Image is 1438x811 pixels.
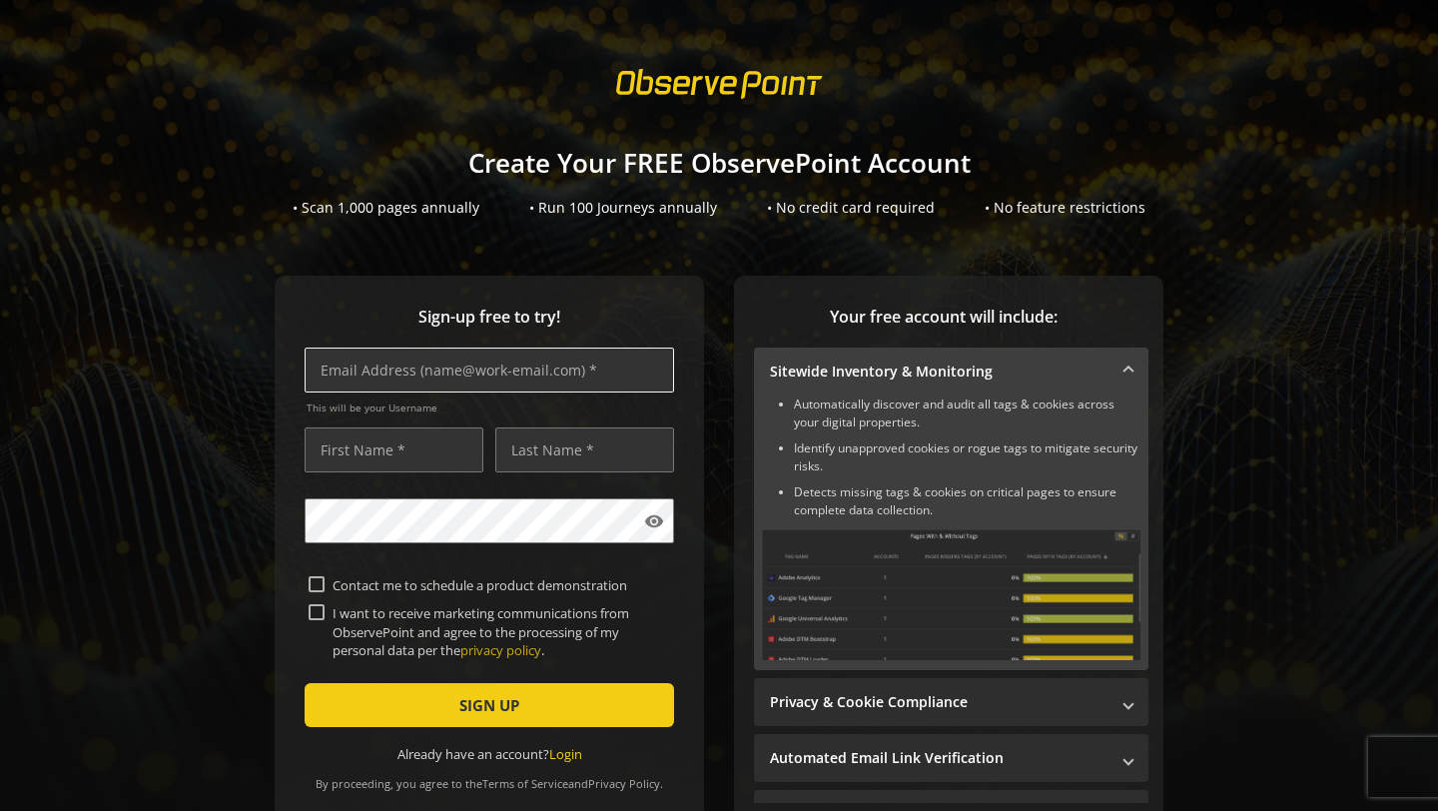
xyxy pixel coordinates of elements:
[459,687,519,723] span: SIGN UP
[495,427,674,472] input: Last Name *
[305,763,674,791] div: By proceeding, you agree to the and .
[794,439,1140,475] li: Identify unapproved cookies or rogue tags to mitigate security risks.
[305,427,483,472] input: First Name *
[794,483,1140,519] li: Detects missing tags & cookies on critical pages to ensure complete data collection.
[754,396,1148,670] div: Sitewide Inventory & Monitoring
[305,348,674,393] input: Email Address (name@work-email.com) *
[985,198,1145,218] div: • No feature restrictions
[794,396,1140,431] li: Automatically discover and audit all tags & cookies across your digital properties.
[325,576,670,594] label: Contact me to schedule a product demonstration
[754,348,1148,396] mat-expansion-panel-header: Sitewide Inventory & Monitoring
[770,362,1108,382] mat-panel-title: Sitewide Inventory & Monitoring
[754,734,1148,782] mat-expansion-panel-header: Automated Email Link Verification
[762,529,1140,660] img: Sitewide Inventory & Monitoring
[460,641,541,659] a: privacy policy
[529,198,717,218] div: • Run 100 Journeys annually
[305,306,674,329] span: Sign-up free to try!
[482,776,568,791] a: Terms of Service
[305,745,674,764] div: Already have an account?
[770,748,1108,768] mat-panel-title: Automated Email Link Verification
[770,692,1108,712] mat-panel-title: Privacy & Cookie Compliance
[644,511,664,531] mat-icon: visibility
[549,745,582,763] a: Login
[754,678,1148,726] mat-expansion-panel-header: Privacy & Cookie Compliance
[305,683,674,727] button: SIGN UP
[754,306,1133,329] span: Your free account will include:
[307,401,674,414] span: This will be your Username
[293,198,479,218] div: • Scan 1,000 pages annually
[588,776,660,791] a: Privacy Policy
[767,198,935,218] div: • No credit card required
[325,604,670,659] label: I want to receive marketing communications from ObservePoint and agree to the processing of my pe...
